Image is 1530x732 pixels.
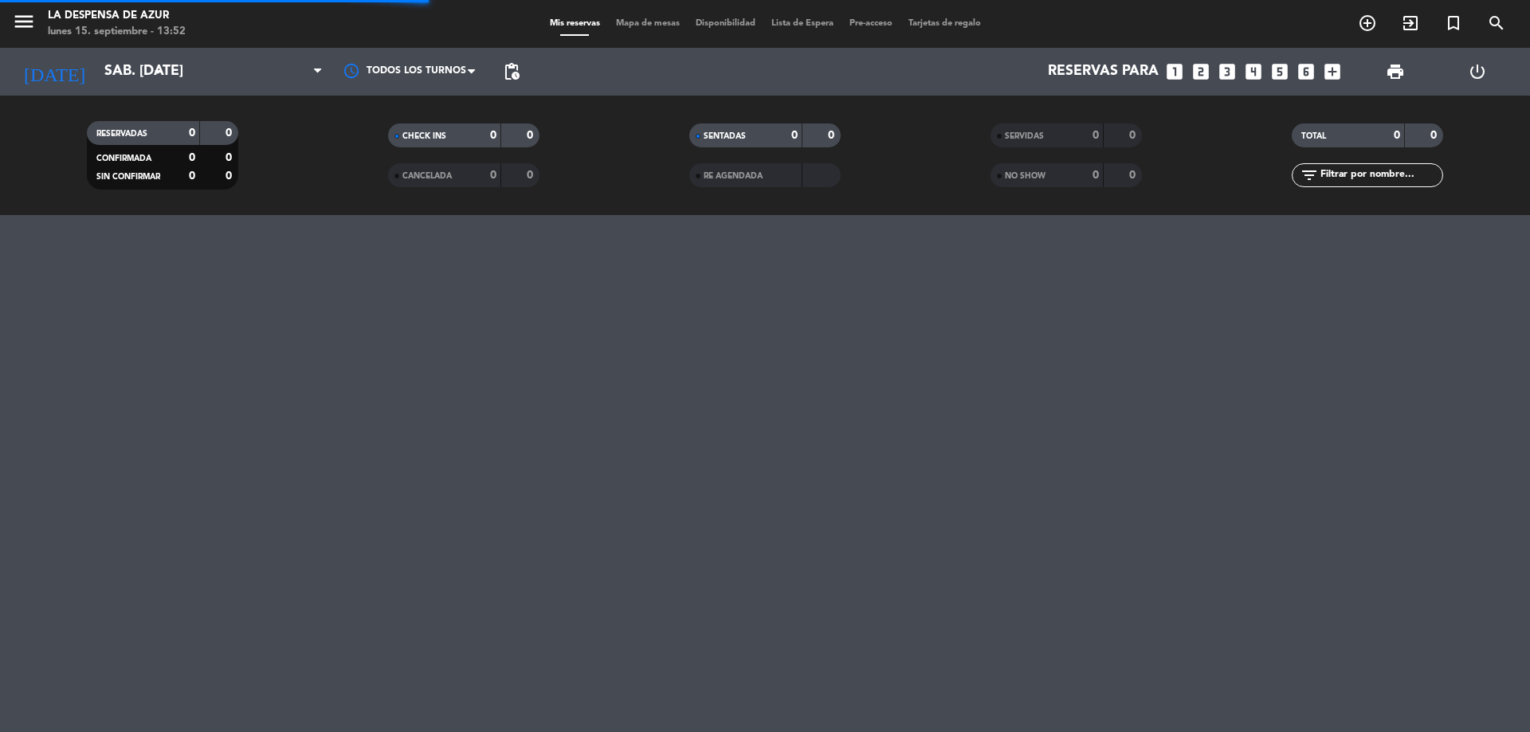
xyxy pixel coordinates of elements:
strong: 0 [1430,130,1440,141]
span: TOTAL [1301,132,1326,140]
div: La Despensa de Azur [48,8,186,24]
strong: 0 [1129,170,1139,181]
strong: 0 [189,152,195,163]
strong: 0 [1093,130,1099,141]
span: SENTADAS [704,132,746,140]
i: turned_in_not [1444,14,1463,33]
strong: 0 [527,170,536,181]
i: add_circle_outline [1358,14,1377,33]
span: RESERVADAS [96,130,147,138]
strong: 0 [1129,130,1139,141]
i: exit_to_app [1401,14,1420,33]
span: Mis reservas [542,19,608,28]
span: Mapa de mesas [608,19,688,28]
strong: 0 [226,170,235,182]
span: Tarjetas de regalo [900,19,989,28]
i: looks_5 [1269,61,1290,82]
i: looks_4 [1243,61,1264,82]
strong: 0 [490,170,496,181]
span: CHECK INS [402,132,446,140]
div: LOG OUT [1436,48,1518,96]
i: looks_one [1164,61,1185,82]
i: search [1487,14,1506,33]
button: menu [12,10,36,39]
strong: 0 [828,130,838,141]
span: Lista de Espera [763,19,841,28]
i: add_box [1322,61,1343,82]
i: power_settings_new [1468,62,1487,81]
i: menu [12,10,36,33]
strong: 0 [1394,130,1400,141]
span: NO SHOW [1005,172,1045,180]
span: pending_actions [502,62,521,81]
strong: 0 [527,130,536,141]
i: looks_3 [1217,61,1238,82]
span: CONFIRMADA [96,155,151,162]
strong: 0 [226,127,235,139]
i: looks_two [1191,61,1211,82]
span: RE AGENDADA [704,172,763,180]
strong: 0 [226,152,235,163]
i: filter_list [1300,166,1319,185]
i: looks_6 [1296,61,1316,82]
strong: 0 [490,130,496,141]
input: Filtrar por nombre... [1319,166,1442,184]
span: SERVIDAS [1005,132,1044,140]
i: arrow_drop_down [148,62,167,81]
div: lunes 15. septiembre - 13:52 [48,24,186,40]
strong: 0 [189,127,195,139]
span: print [1386,62,1405,81]
span: Pre-acceso [841,19,900,28]
strong: 0 [189,170,195,182]
span: SIN CONFIRMAR [96,173,160,181]
span: CANCELADA [402,172,452,180]
strong: 0 [791,130,798,141]
span: Reservas para [1048,64,1159,80]
i: [DATE] [12,54,96,89]
strong: 0 [1093,170,1099,181]
span: Disponibilidad [688,19,763,28]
